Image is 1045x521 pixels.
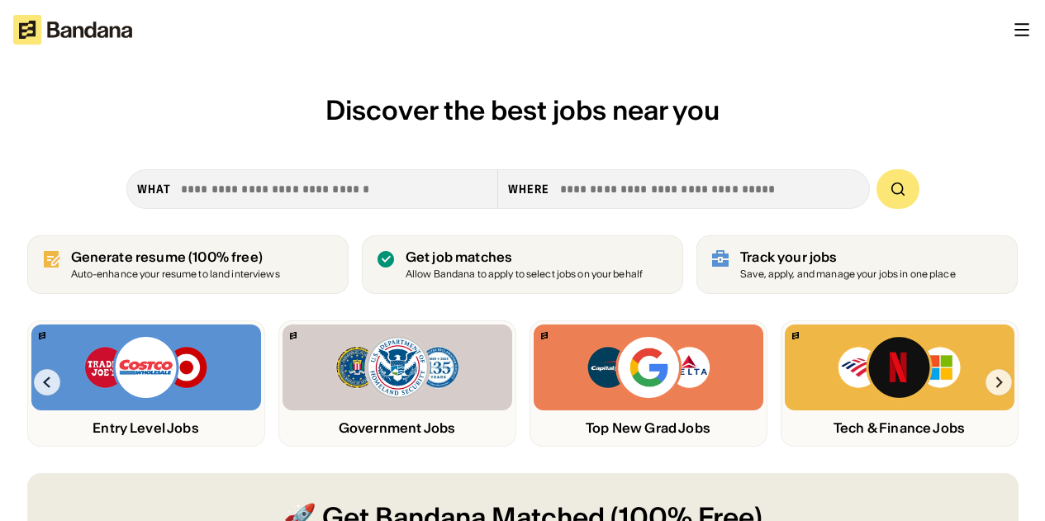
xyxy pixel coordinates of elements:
[406,269,643,280] div: Allow Bandana to apply to select jobs on your behalf
[696,235,1018,294] a: Track your jobs Save, apply, and manage your jobs in one place
[278,320,516,447] a: Bandana logoFBI, DHS, MWRD logosGovernment Jobs
[781,320,1019,447] a: Bandana logoBank of America, Netflix, Microsoft logosTech & Finance Jobs
[83,334,209,400] img: Trader Joe’s, Costco, Target logos
[27,320,265,447] a: Bandana logoTrader Joe’s, Costco, Target logosEntry Level Jobs
[71,249,280,265] div: Generate resume
[785,420,1014,436] div: Tech & Finance Jobs
[586,334,711,400] img: Capital One, Google, Delta logos
[31,420,261,436] div: Entry Level Jobs
[39,332,45,339] img: Bandana logo
[530,320,767,447] a: Bandana logoCapital One, Google, Delta logosTop New Grad Jobs
[792,332,799,339] img: Bandana logo
[986,369,1012,395] img: Right Arrow
[534,420,763,436] div: Top New Grad Jobs
[335,334,460,400] img: FBI, DHS, MWRD logos
[740,269,956,280] div: Save, apply, and manage your jobs in one place
[406,249,643,265] div: Get job matches
[541,332,548,339] img: Bandana logo
[283,420,512,436] div: Government Jobs
[188,249,263,265] span: (100% free)
[13,15,132,45] img: Bandana logotype
[34,369,60,395] img: Left Arrow
[362,235,683,294] a: Get job matches Allow Bandana to apply to select jobs on your behalf
[137,182,171,197] div: what
[290,332,297,339] img: Bandana logo
[325,93,720,127] span: Discover the best jobs near you
[71,269,280,280] div: Auto-enhance your resume to land interviews
[27,235,349,294] a: Generate resume (100% free)Auto-enhance your resume to land interviews
[508,182,550,197] div: Where
[837,334,962,400] img: Bank of America, Netflix, Microsoft logos
[740,249,956,265] div: Track your jobs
